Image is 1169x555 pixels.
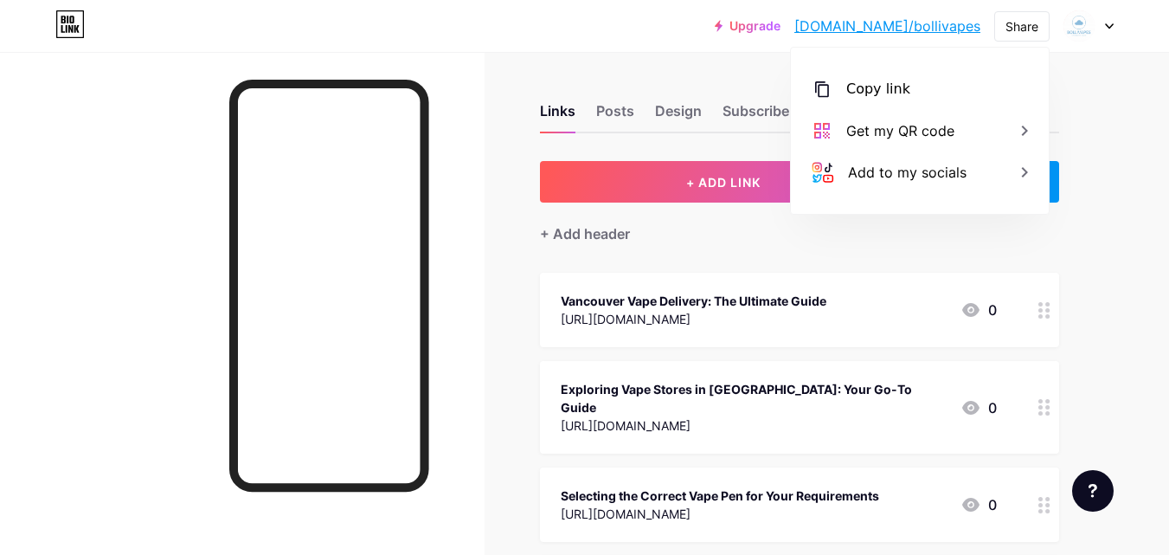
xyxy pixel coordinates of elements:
div: Vancouver Vape Delivery: The Ultimate Guide [561,292,826,310]
div: 0 [960,397,997,418]
a: [DOMAIN_NAME]/bollivapes [794,16,980,36]
div: [URL][DOMAIN_NAME] [561,505,879,523]
button: + ADD LINK [540,161,908,203]
div: Add to my socials [848,162,967,183]
div: Get my QR code [846,120,954,141]
img: bollivapes [1063,10,1095,42]
div: Copy link [846,79,910,100]
div: Posts [596,100,634,132]
div: Links [540,100,575,132]
div: [URL][DOMAIN_NAME] [561,416,947,435]
div: Selecting the Correct Vape Pen for Your Requirements [561,487,879,505]
span: + ADD LINK [686,175,761,190]
div: Share [1005,17,1038,35]
div: Exploring Vape Stores in [GEOGRAPHIC_DATA]: Your Go-To Guide [561,380,947,416]
div: Subscribers [723,100,826,132]
div: + Add header [540,223,630,244]
div: 0 [960,494,997,515]
a: Upgrade [715,19,780,33]
div: 0 [960,300,997,320]
div: Design [655,100,702,132]
div: [URL][DOMAIN_NAME] [561,310,826,328]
